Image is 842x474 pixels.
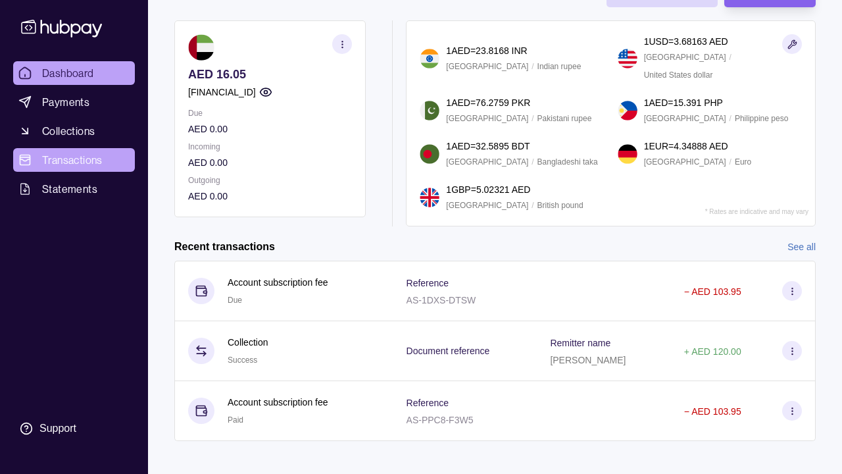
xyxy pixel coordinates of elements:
a: Dashboard [13,61,135,85]
p: AED 0.00 [188,122,352,136]
a: Collections [13,119,135,143]
img: bd [420,144,439,164]
span: Success [228,355,257,365]
p: [PERSON_NAME] [550,355,626,365]
p: Bangladeshi taka [537,155,598,169]
a: Statements [13,177,135,201]
p: + AED 120.00 [684,346,741,357]
img: gb [420,188,439,207]
a: Transactions [13,148,135,172]
p: [GEOGRAPHIC_DATA] [446,59,528,74]
span: Dashboard [42,65,94,81]
p: Indian rupee [537,59,582,74]
p: Reference [407,278,449,288]
p: / [532,198,533,213]
p: / [730,155,731,169]
img: de [618,144,637,164]
span: Transactions [42,152,103,168]
span: Paid [228,415,243,425]
div: Support [39,421,76,436]
p: 1 EUR = 4.34888 AED [644,139,728,153]
p: / [730,50,731,65]
p: [GEOGRAPHIC_DATA] [446,198,528,213]
p: / [730,111,731,126]
a: Support [13,415,135,442]
p: British pound [537,198,583,213]
p: * Rates are indicative and may vary [705,208,808,215]
p: Document reference [407,346,490,356]
p: [GEOGRAPHIC_DATA] [644,111,726,126]
p: Remitter name [550,338,610,348]
p: Due [188,106,352,120]
p: AED 0.00 [188,189,352,203]
p: AS-1DXS-DTSW [407,295,476,305]
p: 1 AED = 76.2759 PKR [446,95,530,110]
p: [GEOGRAPHIC_DATA] [446,155,528,169]
p: AED 0.00 [188,155,352,170]
p: Outgoing [188,173,352,188]
p: Collection [228,335,268,350]
p: / [532,155,533,169]
p: Incoming [188,140,352,154]
img: pk [420,101,439,120]
p: Philippine peso [735,111,788,126]
p: Account subscription fee [228,275,328,290]
span: Payments [42,94,89,110]
p: [FINANCIAL_ID] [188,85,256,99]
img: ae [188,34,214,61]
p: [GEOGRAPHIC_DATA] [644,50,726,65]
span: Due [228,296,242,305]
p: Euro [735,155,751,169]
p: − AED 103.95 [684,286,741,297]
img: ph [618,101,637,120]
p: 1 AED = 32.5895 BDT [446,139,530,153]
p: AS-PPC8-F3W5 [407,415,474,425]
a: See all [787,240,816,254]
p: − AED 103.95 [684,406,741,417]
p: 1 AED = 15.391 PHP [644,95,723,110]
p: 1 USD = 3.68163 AED [644,34,728,49]
a: Payments [13,90,135,114]
p: [GEOGRAPHIC_DATA] [446,111,528,126]
p: Pakistani rupee [537,111,592,126]
p: / [532,111,533,126]
p: / [532,59,533,74]
img: in [420,49,439,68]
img: us [618,49,637,68]
p: [GEOGRAPHIC_DATA] [644,155,726,169]
p: 1 AED = 23.8168 INR [446,43,527,58]
span: Statements [42,181,97,197]
h2: Recent transactions [174,240,275,254]
p: Reference [407,398,449,408]
p: 1 GBP = 5.02321 AED [446,182,530,197]
span: Collections [42,123,95,139]
p: AED 16.05 [188,67,352,82]
p: United States dollar [644,68,713,82]
p: Account subscription fee [228,395,328,409]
